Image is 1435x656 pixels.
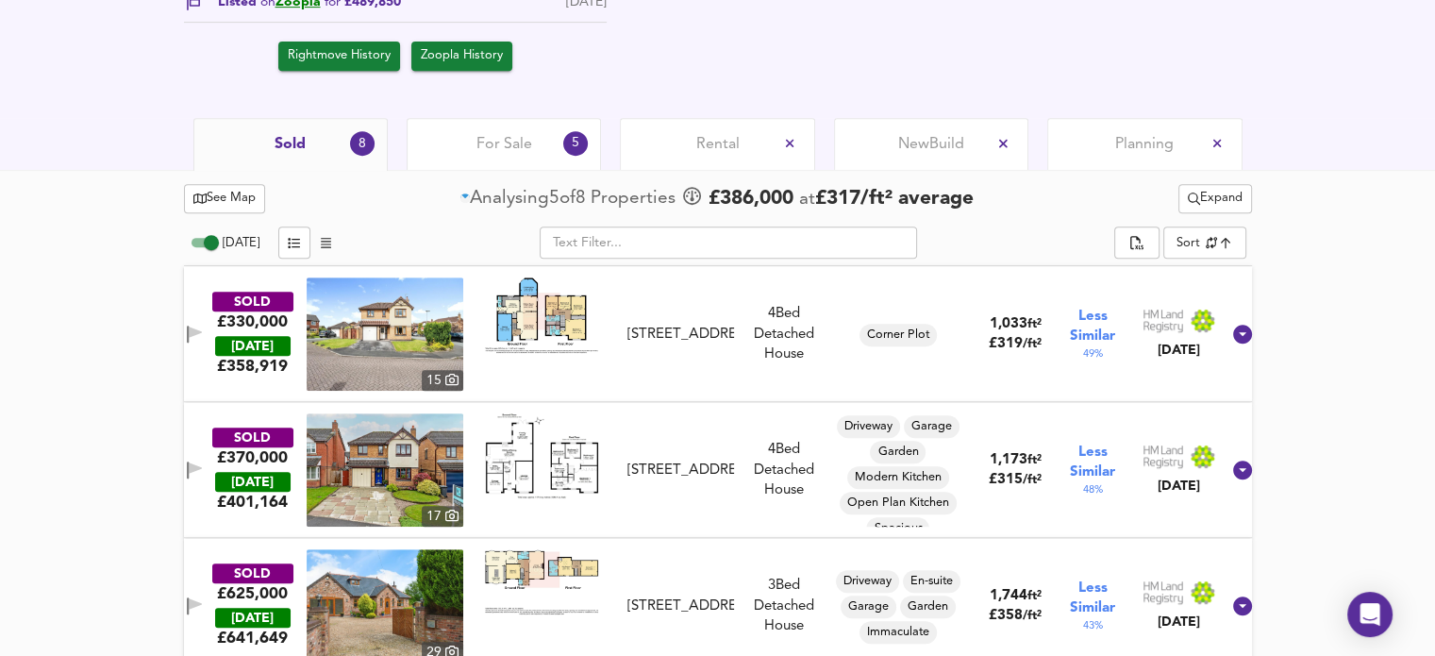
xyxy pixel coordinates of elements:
[989,609,1042,623] span: £ 358
[223,237,259,249] span: [DATE]
[904,418,959,435] span: Garage
[215,472,291,492] div: [DATE]
[485,278,598,353] img: Floorplan
[866,520,929,537] span: Spacious
[215,608,291,628] div: [DATE]
[840,492,957,514] div: Open Plan Kitchen
[1082,346,1102,362] span: 49 %
[1143,341,1216,360] div: [DATE]
[627,461,734,480] div: [STREET_ADDRESS]
[1163,227,1245,259] div: Sort
[859,624,937,641] span: Immaculate
[903,570,960,593] div: En-suite
[212,292,293,311] div: SOLD
[307,278,463,391] img: property thumbnail
[184,266,1252,402] div: SOLD£330,000 [DATE]£358,919property thumbnail 15 Floorplan[STREET_ADDRESS]4Bed Detached HouseCorn...
[1143,580,1216,605] img: Land Registry
[627,325,734,345] div: [STREET_ADDRESS]
[841,596,896,618] div: Garage
[870,441,926,463] div: Garden
[836,570,899,593] div: Driveway
[212,428,293,447] div: SOLD
[847,469,949,486] span: Modern Kitchen
[1027,590,1042,602] span: ft²
[485,413,598,498] img: Floorplan
[990,317,1027,331] span: 1,033
[278,42,400,71] button: Rightmove History
[1188,188,1243,210] span: Expand
[990,589,1027,603] span: 1,744
[184,402,1252,538] div: SOLD£370,000 [DATE]£401,164property thumbnail 17 Floorplan[STREET_ADDRESS]4Bed Detached HouseDriv...
[184,184,266,213] button: See Map
[898,134,964,155] span: New Build
[460,186,680,211] div: of Propert ies
[1027,318,1042,330] span: ft²
[1027,454,1042,466] span: ft²
[421,45,503,67] span: Zoopla History
[1347,592,1393,637] div: Open Intercom Messenger
[307,278,463,391] a: property thumbnail 15
[563,131,588,156] div: 5
[990,453,1027,467] span: 1,173
[307,413,463,527] a: property thumbnail 17
[411,42,512,71] button: Zoopla History
[1231,459,1254,481] svg: Show Details
[1023,474,1042,486] span: / ft²
[1143,445,1216,469] img: Land Registry
[1070,307,1115,346] span: Less Similar
[989,473,1042,487] span: £ 315
[476,134,532,155] span: For Sale
[1143,477,1216,496] div: [DATE]
[1143,309,1216,333] img: Land Registry
[859,327,937,344] span: Corner Plot
[193,188,257,210] span: See Map
[837,415,900,438] div: Driveway
[1082,482,1102,497] span: 48 %
[540,227,917,259] input: Text Filter...
[904,415,959,438] div: Garage
[212,563,293,583] div: SOLD
[870,444,926,461] span: Garden
[709,185,793,213] span: £ 386,000
[422,506,463,527] div: 17
[859,621,937,644] div: Immaculate
[1070,443,1115,482] span: Less Similar
[1023,338,1042,350] span: / ft²
[1082,618,1102,633] span: 43 %
[422,370,463,391] div: 15
[470,186,549,211] div: Analysing
[485,549,598,614] img: Floorplan
[847,466,949,489] div: Modern Kitchen
[900,596,956,618] div: Garden
[1143,613,1216,631] div: [DATE]
[799,191,815,209] span: at
[217,583,288,604] div: £625,000
[859,324,937,346] div: Corner Plot
[217,356,288,377] span: £ 358,919
[1176,234,1200,252] div: Sort
[840,495,957,512] span: Open Plan Kitchen
[841,598,896,615] span: Garage
[1231,595,1254,617] svg: Show Details
[837,418,900,435] span: Driveway
[742,440,826,500] div: 4 Bed Detached House
[1023,610,1042,622] span: / ft²
[815,189,974,209] span: £ 317 / ft² average
[742,304,826,364] div: 4 Bed Detached House
[217,311,288,332] div: £330,000
[1070,579,1115,618] span: Less Similar
[576,186,586,211] span: 8
[696,134,740,155] span: Rental
[1231,323,1254,345] svg: Show Details
[742,576,826,636] div: 3 Bed Detached House
[836,573,899,590] span: Driveway
[900,598,956,615] span: Garden
[217,492,288,513] span: £ 401,164
[1114,227,1160,259] div: split button
[627,597,734,616] div: [STREET_ADDRESS]
[1115,134,1174,155] span: Planning
[275,134,306,155] span: Sold
[989,337,1042,351] span: £ 319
